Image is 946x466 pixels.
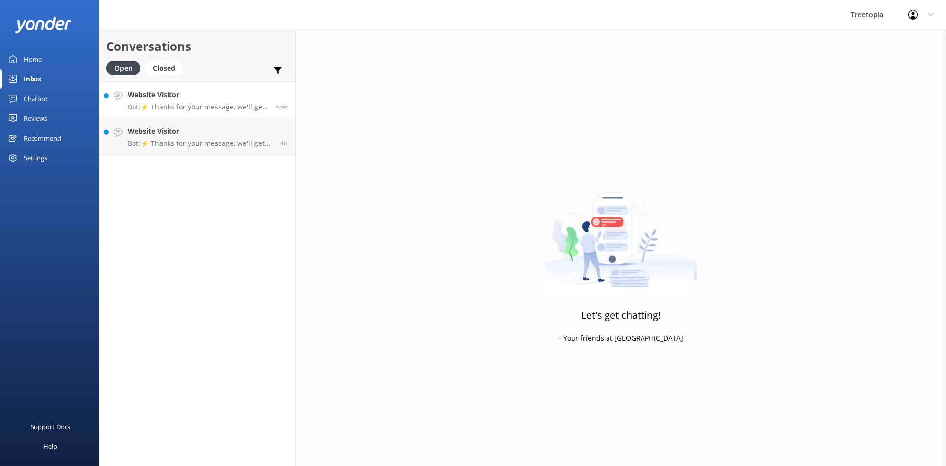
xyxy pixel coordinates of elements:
div: Support Docs [31,417,70,436]
div: Inbox [24,69,42,89]
span: Aug 29 2025 05:39pm (UTC -06:00) America/Mexico_City [275,102,288,110]
h3: Let's get chatting! [581,307,661,323]
p: Bot: ⚡ Thanks for your message, we'll get back to you as soon as we can. You're also welcome to k... [128,139,273,148]
h4: Website Visitor [128,89,268,100]
a: Open [106,62,145,73]
div: Open [106,61,140,75]
div: Reviews [24,108,47,128]
div: Help [43,436,57,456]
div: Closed [145,61,183,75]
a: Closed [145,62,188,73]
h2: Conversations [106,37,288,56]
img: artwork of a man stealing a conversation from at giant smartphone [545,172,697,295]
img: yonder-white-logo.png [15,17,71,33]
p: Bot: ⚡ Thanks for your message, we'll get back to you as soon as we can. You're also welcome to k... [128,103,268,111]
div: Home [24,49,42,69]
a: Website VisitorBot:⚡ Thanks for your message, we'll get back to you as soon as we can. You're als... [99,118,295,155]
span: Aug 29 2025 12:56pm (UTC -06:00) America/Mexico_City [280,139,288,147]
p: - Your friends at [GEOGRAPHIC_DATA] [559,333,683,344]
div: Chatbot [24,89,48,108]
div: Settings [24,148,47,168]
h4: Website Visitor [128,126,273,137]
div: Recommend [24,128,61,148]
a: Website VisitorBot:⚡ Thanks for your message, we'll get back to you as soon as we can. You're als... [99,81,295,118]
